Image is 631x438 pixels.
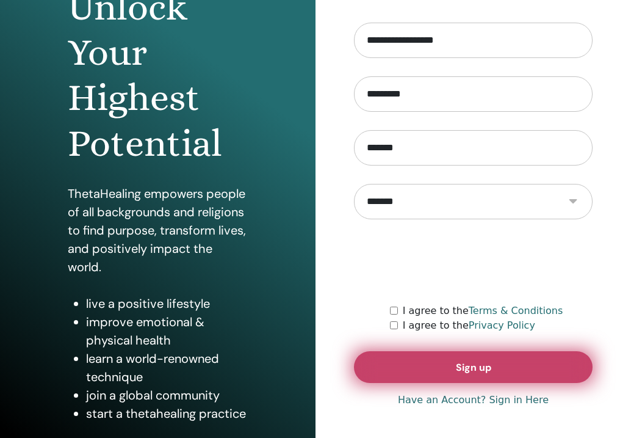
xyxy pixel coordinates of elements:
label: I agree to the [403,304,563,318]
li: start a thetahealing practice [86,404,248,423]
label: I agree to the [403,318,535,333]
li: learn a world-renowned technique [86,349,248,386]
p: ThetaHealing empowers people of all backgrounds and religions to find purpose, transform lives, a... [68,184,248,276]
li: join a global community [86,386,248,404]
li: live a positive lifestyle [86,294,248,313]
span: Sign up [456,361,491,374]
iframe: reCAPTCHA [381,238,566,285]
a: Have an Account? Sign in Here [398,393,549,407]
li: improve emotional & physical health [86,313,248,349]
a: Terms & Conditions [469,305,563,316]
button: Sign up [354,351,593,383]
a: Privacy Policy [469,319,535,331]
